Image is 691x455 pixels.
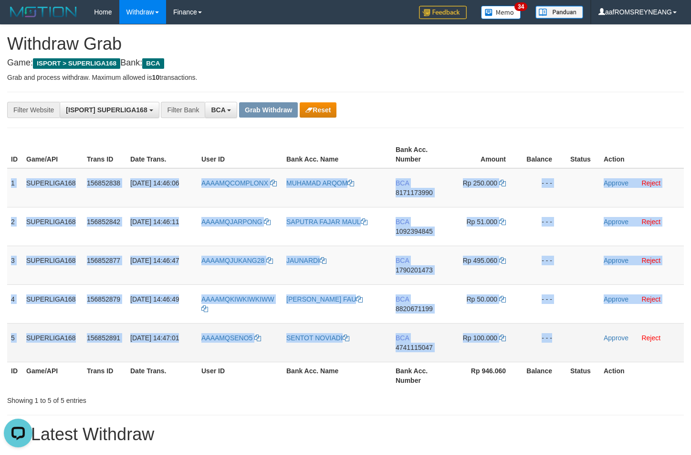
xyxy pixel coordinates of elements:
[283,141,392,168] th: Bank Acc. Name
[514,2,527,11] span: 34
[7,246,22,284] td: 3
[7,323,22,362] td: 5
[126,362,198,389] th: Date Trans.
[239,102,298,118] button: Grab Withdraw
[566,141,600,168] th: Status
[201,257,264,264] span: AAAAMQJUKANG28
[396,266,433,274] span: Copy 1790201473 to clipboard
[130,257,179,264] span: [DATE] 14:46:47
[7,73,684,82] p: Grab and process withdraw. Maximum allowed is transactions.
[205,102,237,118] button: BCA
[463,334,497,342] span: Rp 100.000
[87,218,120,226] span: 156852842
[22,323,83,362] td: SUPERLIGA168
[22,168,83,207] td: SUPERLIGA168
[142,58,164,69] span: BCA
[60,102,159,118] button: [ISPORT] SUPERLIGA168
[83,362,126,389] th: Trans ID
[4,4,32,32] button: Open LiveChat chat widget
[604,179,628,187] a: Approve
[286,218,367,226] a: SAPUTRA FAJAR MAUL
[520,207,566,246] td: - - -
[130,179,179,187] span: [DATE] 14:46:06
[22,207,83,246] td: SUPERLIGA168
[211,106,225,114] span: BCA
[450,141,520,168] th: Amount
[201,218,271,226] a: AAAAMQJARPONG
[87,179,120,187] span: 156852838
[396,257,409,264] span: BCA
[7,168,22,207] td: 1
[130,295,179,303] span: [DATE] 14:46:49
[87,257,120,264] span: 156852877
[161,102,205,118] div: Filter Bank
[499,295,506,303] a: Copy 50000 to clipboard
[22,284,83,323] td: SUPERLIGA168
[641,257,660,264] a: Reject
[641,218,660,226] a: Reject
[198,362,283,389] th: User ID
[22,141,83,168] th: Game/API
[126,141,198,168] th: Date Trans.
[467,295,498,303] span: Rp 50.000
[201,179,268,187] span: AAAAMQCOMPLONX
[201,334,261,342] a: AAAAMQSENO5
[7,392,281,405] div: Showing 1 to 5 of 5 entries
[499,179,506,187] a: Copy 250000 to clipboard
[201,179,277,187] a: AAAAMQCOMPLONX
[198,141,283,168] th: User ID
[396,227,433,235] span: Copy 1092394845 to clipboard
[7,362,22,389] th: ID
[641,334,660,342] a: Reject
[535,6,583,19] img: panduan.png
[201,257,273,264] a: AAAAMQJUKANG28
[396,179,409,187] span: BCA
[7,102,60,118] div: Filter Website
[87,295,120,303] span: 156852879
[463,257,497,264] span: Rp 495.060
[22,362,83,389] th: Game/API
[201,334,252,342] span: AAAAMQSENO5
[520,246,566,284] td: - - -
[130,334,179,342] span: [DATE] 14:47:01
[641,295,660,303] a: Reject
[566,362,600,389] th: Status
[520,323,566,362] td: - - -
[201,218,262,226] span: AAAAMQJARPONG
[520,168,566,207] td: - - -
[604,295,628,303] a: Approve
[7,34,684,54] h1: Withdraw Grab
[396,334,409,342] span: BCA
[392,141,450,168] th: Bank Acc. Number
[66,106,147,114] span: [ISPORT] SUPERLIGA168
[396,218,409,226] span: BCA
[604,218,628,226] a: Approve
[463,179,497,187] span: Rp 250.000
[286,257,326,264] a: JAUNARDI
[152,74,159,81] strong: 10
[419,6,467,19] img: Feedback.jpg
[396,295,409,303] span: BCA
[7,284,22,323] td: 4
[286,179,354,187] a: MUHAMAD ARQOM
[7,5,80,19] img: MOTION_logo.png
[7,141,22,168] th: ID
[87,334,120,342] span: 156852891
[300,102,336,118] button: Reset
[499,334,506,342] a: Copy 100000 to clipboard
[7,207,22,246] td: 2
[7,58,684,68] h4: Game: Bank:
[392,362,450,389] th: Bank Acc. Number
[22,246,83,284] td: SUPERLIGA168
[7,425,684,444] h1: 15 Latest Withdraw
[600,362,684,389] th: Action
[600,141,684,168] th: Action
[201,295,274,313] a: AAAAMQKIWKIWKIWW
[481,6,521,19] img: Button%20Memo.svg
[286,334,349,342] a: SENTOT NOVIADI
[520,362,566,389] th: Balance
[83,141,126,168] th: Trans ID
[396,344,433,351] span: Copy 4741115047 to clipboard
[283,362,392,389] th: Bank Acc. Name
[396,305,433,313] span: Copy 8820671199 to clipboard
